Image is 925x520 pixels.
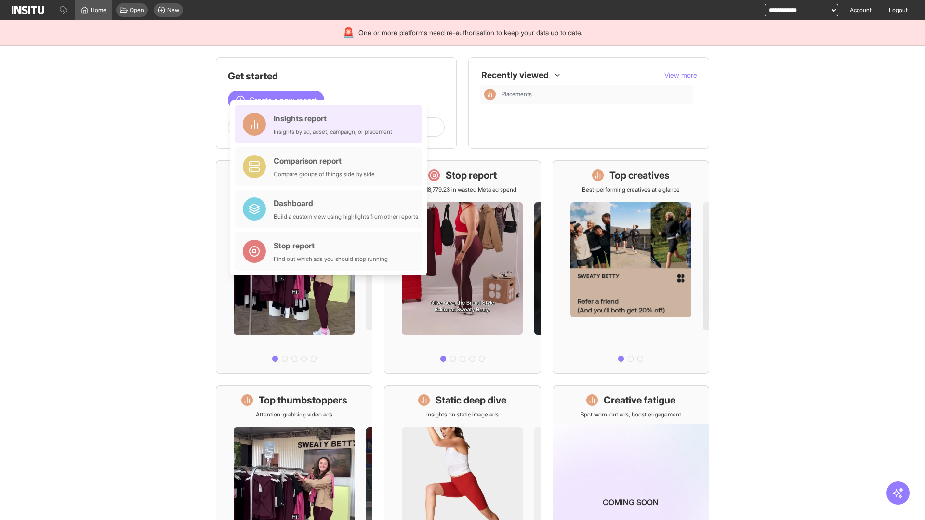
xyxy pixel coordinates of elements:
[409,186,516,194] p: Save £18,779.23 in wasted Meta ad spend
[553,160,709,374] a: Top creativesBest-performing creatives at a glance
[664,71,697,79] span: View more
[446,169,497,182] h1: Stop report
[274,155,375,167] div: Comparison report
[502,91,689,98] span: Placements
[582,186,680,194] p: Best-performing creatives at a glance
[358,28,582,38] span: One or more platforms need re-authorisation to keep your data up to date.
[274,213,418,221] div: Build a custom view using highlights from other reports
[426,411,499,418] p: Insights on static image ads
[484,89,496,100] div: Insights
[256,411,332,418] p: Attention-grabbing video ads
[12,6,44,14] img: Logo
[249,94,317,106] span: Create a new report
[274,128,392,136] div: Insights by ad, adset, campaign, or placement
[228,91,324,110] button: Create a new report
[216,160,372,374] a: What's live nowSee all active ads instantly
[91,6,106,14] span: Home
[274,170,375,178] div: Compare groups of things side by side
[664,70,697,80] button: View more
[259,393,347,407] h1: Top thumbstoppers
[130,6,144,14] span: Open
[274,240,388,251] div: Stop report
[609,169,670,182] h1: Top creatives
[228,69,445,83] h1: Get started
[343,26,355,39] div: 🚨
[274,197,418,209] div: Dashboard
[384,160,541,374] a: Stop reportSave £18,779.23 in wasted Meta ad spend
[502,91,532,98] span: Placements
[167,6,179,14] span: New
[436,393,506,407] h1: Static deep dive
[274,113,392,124] div: Insights report
[274,255,388,263] div: Find out which ads you should stop running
